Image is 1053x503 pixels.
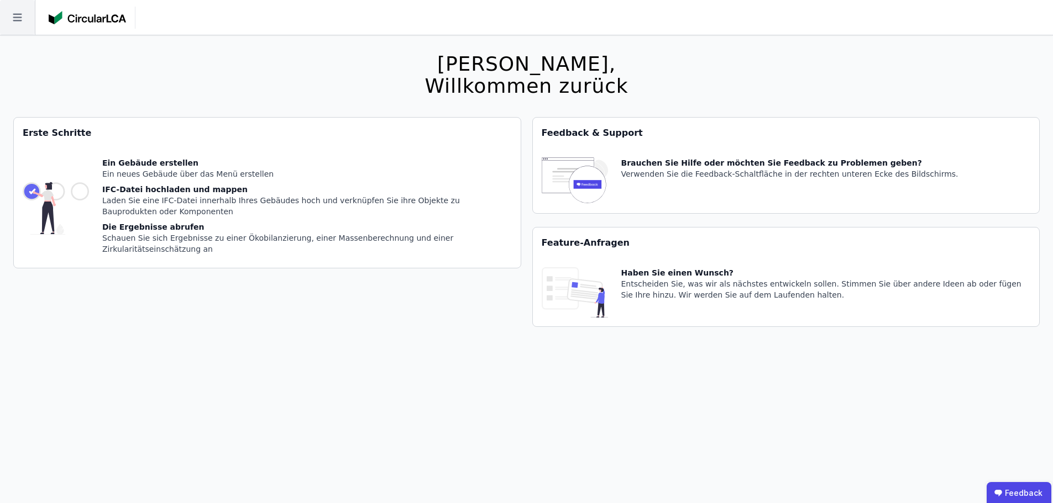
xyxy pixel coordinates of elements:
[533,118,1040,149] div: Feedback & Support
[425,75,628,97] div: Willkommen zurück
[621,157,958,168] div: Brauchen Sie Hilfe oder möchten Sie Feedback zu Problemen geben?
[102,168,512,179] div: Ein neues Gebäude über das Menü erstellen
[23,157,89,259] img: getting_started_tile-DrF_GRSv.svg
[425,53,628,75] div: [PERSON_NAME],
[621,278,1031,300] div: Entscheiden Sie, was wir als nächstes entwickeln sollen. Stimmen Sie über andere Ideen ab oder fü...
[14,118,521,149] div: Erste Schritte
[102,157,512,168] div: Ein Gebäude erstellen
[49,11,126,24] img: Concular
[102,184,512,195] div: IFC-Datei hochladen und mappen
[533,227,1040,258] div: Feature-Anfragen
[102,221,512,232] div: Die Ergebnisse abrufen
[102,195,512,217] div: Laden Sie eine IFC-Datei innerhalb Ihres Gebäudes hoch und verknüpfen Sie ihre Objekte zu Bauprod...
[621,267,1031,278] div: Haben Sie einen Wunsch?
[542,157,608,204] img: feedback-icon-HCTs5lye.svg
[102,232,512,255] div: Schauen Sie sich Ergebnisse zu einer Ökobilanzierung, einer Massenberechnung und einer Zirkularit...
[542,267,608,317] img: feature_request_tile-UiXE1qGU.svg
[621,168,958,179] div: Verwenden Sie die Feedback-Schaltfläche in der rechten unteren Ecke des Bildschirms.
